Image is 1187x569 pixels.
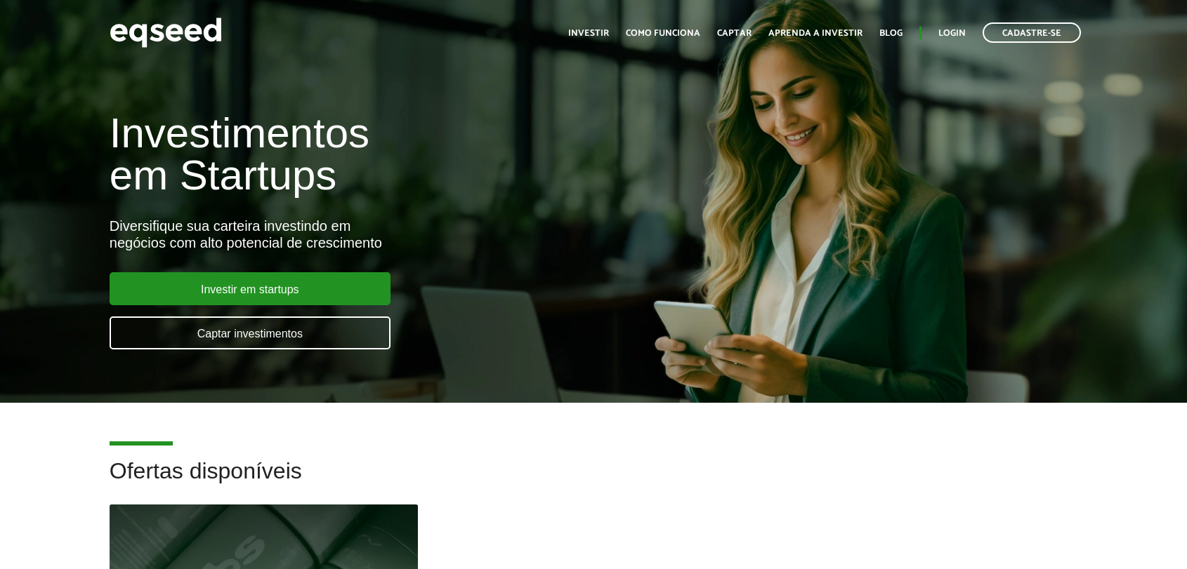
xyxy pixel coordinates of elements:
[717,29,752,38] a: Captar
[110,217,682,251] div: Diversifique sua carteira investindo em negócios com alto potencial de crescimento
[938,29,966,38] a: Login
[879,29,903,38] a: Blog
[110,459,1077,504] h2: Ofertas disponíveis
[626,29,700,38] a: Como funciona
[568,29,609,38] a: Investir
[110,112,682,196] h1: Investimentos em Startups
[983,22,1081,43] a: Cadastre-se
[110,272,391,305] a: Investir em startups
[768,29,863,38] a: Aprenda a investir
[110,316,391,349] a: Captar investimentos
[110,14,222,51] img: EqSeed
